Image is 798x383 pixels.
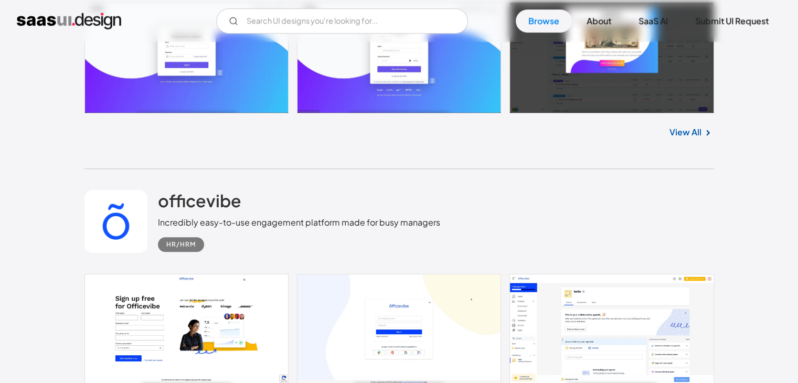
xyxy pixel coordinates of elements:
[158,190,241,211] h2: officevibe
[158,216,440,229] div: Incredibly easy-to-use engagement platform made for busy managers
[683,9,781,33] a: Submit UI Request
[516,9,572,33] a: Browse
[626,9,680,33] a: SaaS Ai
[166,238,196,251] div: HR/HRM
[216,8,468,34] form: Email Form
[574,9,624,33] a: About
[158,190,241,216] a: officevibe
[669,126,701,139] a: View All
[17,13,121,29] a: home
[216,8,468,34] input: Search UI designs you're looking for...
